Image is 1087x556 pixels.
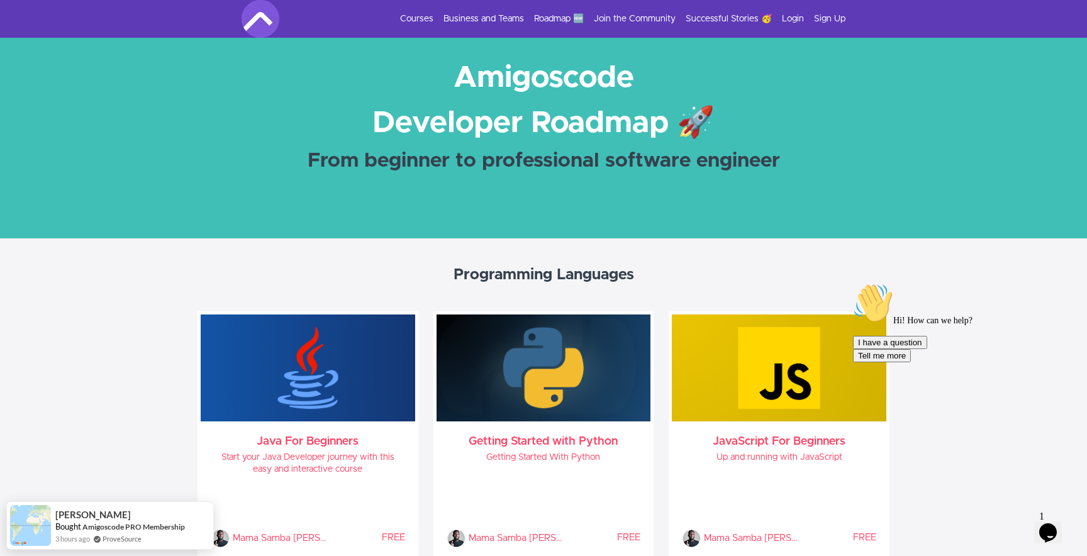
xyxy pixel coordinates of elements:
img: :wave: [5,5,45,45]
h3: JavaScript For Beginners [682,436,876,447]
span: 3 hours ago [55,533,90,544]
img: provesource social proof notification image [10,505,51,546]
p: Mama Samba Braima Nelson [233,529,327,548]
a: Business and Teams [443,13,524,25]
strong: From beginner to professional software engineer [308,151,780,171]
span: [PERSON_NAME] [55,509,131,520]
strong: Amigoscode [454,63,634,93]
h4: Up and running with JavaScript [682,452,876,464]
p: FREE [799,531,876,544]
img: NteUOcLPSH6S48umffks_java.png [201,314,415,421]
h3: Getting Started with Python [447,436,641,447]
span: Bought [55,521,81,531]
h4: Getting Started With Python [447,452,641,464]
strong: Programming Languages [454,267,634,282]
iframe: chat widget [1034,506,1074,543]
button: I have a question [5,58,79,71]
p: FREE [327,531,404,544]
a: Roadmap 🆕 [534,13,584,25]
p: Mama Samba Braima Nelson [704,529,798,548]
img: Mama Samba Braima Nelson [211,529,230,548]
a: Successful Stories 🥳 [686,13,772,25]
button: Tell me more [5,71,63,84]
img: dARM9lWHSKGAJQimgAyp_javascript.png [672,314,886,421]
a: Courses [400,13,433,25]
img: Mama Samba Braima Nelson [682,529,701,548]
a: Join the Community [594,13,676,25]
img: 6CjissJ6SPiMDLzDFPxf_python.png [437,314,651,421]
p: Mama Samba Braima Nelson [469,529,563,548]
a: ProveSource [103,533,142,544]
p: FREE [563,531,640,544]
h4: Start your Java Developer journey with this easy and interactive course [211,452,405,475]
div: 👋Hi! How can we help?I have a questionTell me more [5,5,231,84]
a: Sign Up [814,13,845,25]
a: Login [782,13,804,25]
strong: Developer Roadmap 🚀 [372,108,715,138]
iframe: chat widget [848,278,1074,499]
img: Mama Samba Braima Nelson [447,529,465,548]
h3: Java For Beginners [211,436,405,447]
span: Hi! How can we help? [5,38,125,47]
a: Amigoscode PRO Membership [82,522,185,531]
